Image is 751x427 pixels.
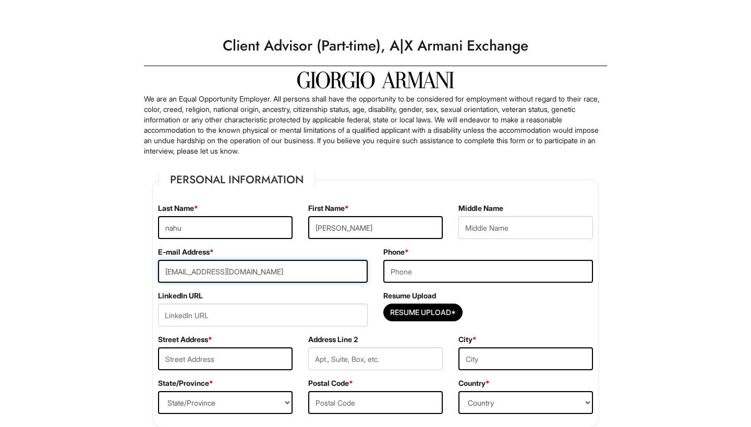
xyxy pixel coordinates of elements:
[308,347,443,370] input: Apt., Suite, Box, etc.
[144,94,607,156] p: We are an Equal Opportunity Employer. All persons shall have the opportunity to be considered for...
[158,391,293,414] select: State/Province
[458,347,593,370] input: City
[458,378,490,388] label: Country
[383,260,593,283] input: Phone
[308,334,358,345] label: Address Line 2
[158,347,293,370] input: Street Address
[158,172,316,187] legend: Personal Information
[383,247,409,257] label: Phone
[458,216,593,239] input: Middle Name
[458,391,593,414] select: Country
[297,71,454,89] img: Giorgio Armani
[308,378,353,388] label: Postal Code
[458,203,503,213] label: Middle Name
[139,31,612,60] h1: Client Advisor (Part-time), A|X Armani Exchange
[158,304,368,326] input: LinkedIn URL
[158,203,198,213] label: Last Name
[158,334,212,345] label: Street Address
[158,378,213,388] label: State/Province
[158,260,368,283] input: E-mail Address
[158,216,293,239] input: Last Name
[383,304,463,321] button: Resume Upload*Resume Upload*
[308,203,349,213] label: First Name
[458,334,477,345] label: City
[308,216,443,239] input: First Name
[383,291,436,301] label: Resume Upload
[158,291,203,301] label: LinkedIn URL
[308,391,443,414] input: Postal Code
[158,247,214,257] label: E-mail Address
